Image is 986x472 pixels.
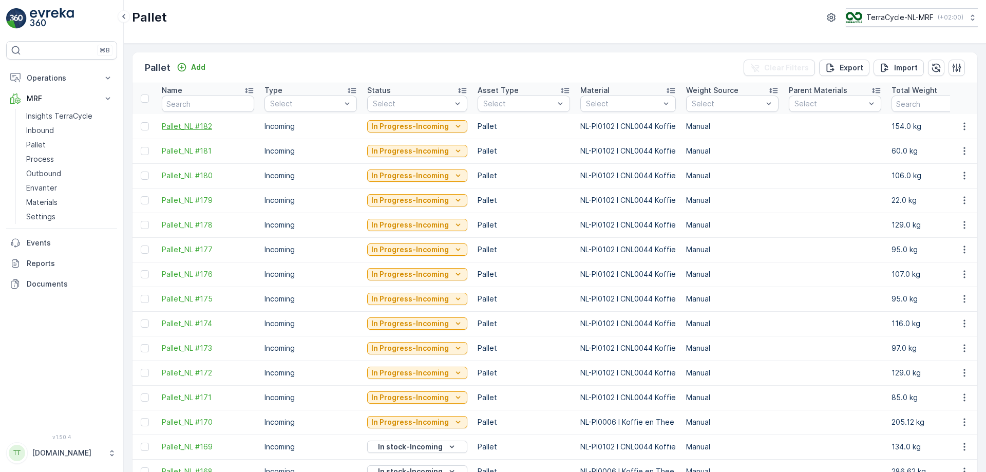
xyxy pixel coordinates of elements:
[6,274,117,294] a: Documents
[892,146,984,156] p: 60.0 kg
[264,244,357,255] p: Incoming
[686,392,779,403] p: Manual
[264,442,357,452] p: Incoming
[892,195,984,205] p: 22.0 kg
[162,294,254,304] a: Pallet_NL #175
[371,343,449,353] p: In Progress-Incoming
[686,269,779,279] p: Manual
[478,318,570,329] p: Pallet
[162,318,254,329] a: Pallet_NL #174
[367,85,391,96] p: Status
[478,442,570,452] p: Pallet
[22,123,117,138] a: Inbound
[27,258,113,269] p: Reports
[892,85,937,96] p: Total Weight
[264,121,357,131] p: Incoming
[580,343,676,353] p: NL-PI0102 I CNL0044 Koffie
[892,442,984,452] p: 134.0 kg
[6,68,117,88] button: Operations
[478,220,570,230] p: Pallet
[580,294,676,304] p: NL-PI0102 I CNL0044 Koffie
[892,343,984,353] p: 97.0 kg
[367,120,467,133] button: In Progress-Incoming
[892,244,984,255] p: 95.0 kg
[26,111,92,121] p: Insights TerraCycle
[367,441,467,453] button: In stock-Incoming
[162,244,254,255] a: Pallet_NL #177
[686,294,779,304] p: Manual
[367,145,467,157] button: In Progress-Incoming
[162,96,254,112] input: Search
[264,220,357,230] p: Incoming
[162,368,254,378] a: Pallet_NL #172
[22,109,117,123] a: Insights TerraCycle
[866,12,934,23] p: TerraCycle-NL-MRF
[27,279,113,289] p: Documents
[264,392,357,403] p: Incoming
[22,181,117,195] a: Envanter
[744,60,815,76] button: Clear Filters
[892,368,984,378] p: 129.0 kg
[264,343,357,353] p: Incoming
[264,294,357,304] p: Incoming
[580,244,676,255] p: NL-PI0102 I CNL0044 Koffie
[26,212,55,222] p: Settings
[478,85,519,96] p: Asset Type
[580,442,676,452] p: NL-PI0102 I CNL0044 Koffie
[686,343,779,353] p: Manual
[162,442,254,452] a: Pallet_NL #169
[141,246,149,254] div: Toggle Row Selected
[32,448,103,458] p: [DOMAIN_NAME]
[580,85,610,96] p: Material
[264,318,357,329] p: Incoming
[9,445,25,461] div: TT
[26,183,57,193] p: Envanter
[478,343,570,353] p: Pallet
[371,146,449,156] p: In Progress-Incoming
[478,368,570,378] p: Pallet
[141,221,149,229] div: Toggle Row Selected
[173,61,210,73] button: Add
[794,99,865,109] p: Select
[371,294,449,304] p: In Progress-Incoming
[580,220,676,230] p: NL-PI0102 I CNL0044 Koffie
[874,60,924,76] button: Import
[580,146,676,156] p: NL-PI0102 I CNL0044 Koffie
[264,195,357,205] p: Incoming
[6,253,117,274] a: Reports
[580,368,676,378] p: NL-PI0102 I CNL0044 Koffie
[162,146,254,156] a: Pallet_NL #181
[846,8,978,27] button: TerraCycle-NL-MRF(+02:00)
[264,85,282,96] p: Type
[141,172,149,180] div: Toggle Row Selected
[478,269,570,279] p: Pallet
[26,154,54,164] p: Process
[141,147,149,155] div: Toggle Row Selected
[162,392,254,403] span: Pallet_NL #171
[162,85,182,96] p: Name
[22,210,117,224] a: Settings
[840,63,863,73] p: Export
[141,393,149,402] div: Toggle Row Selected
[264,368,357,378] p: Incoming
[367,243,467,256] button: In Progress-Incoming
[692,99,763,109] p: Select
[686,195,779,205] p: Manual
[6,434,117,440] span: v 1.50.4
[30,8,74,29] img: logo_light-DOdMpM7g.png
[892,220,984,230] p: 129.0 kg
[27,73,97,83] p: Operations
[22,138,117,152] a: Pallet
[371,368,449,378] p: In Progress-Incoming
[367,317,467,330] button: In Progress-Incoming
[162,417,254,427] span: Pallet_NL #170
[483,99,554,109] p: Select
[6,442,117,464] button: TT[DOMAIN_NAME]
[892,269,984,279] p: 107.0 kg
[371,244,449,255] p: In Progress-Incoming
[27,93,97,104] p: MRF
[764,63,809,73] p: Clear Filters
